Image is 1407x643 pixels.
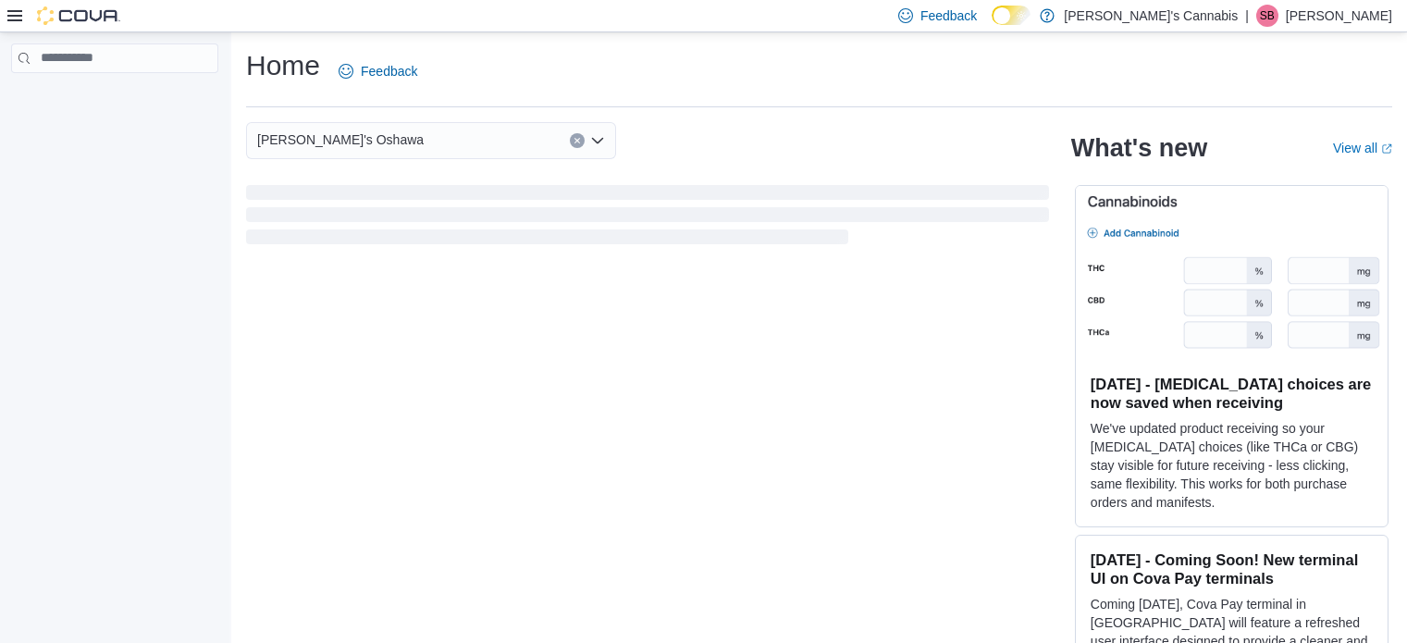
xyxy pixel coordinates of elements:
[1064,5,1238,27] p: [PERSON_NAME]'s Cannabis
[1091,375,1373,412] h3: [DATE] - [MEDICAL_DATA] choices are now saved when receiving
[1091,419,1373,512] p: We've updated product receiving so your [MEDICAL_DATA] choices (like THCa or CBG) stay visible fo...
[361,62,417,80] span: Feedback
[920,6,977,25] span: Feedback
[1071,133,1207,163] h2: What's new
[570,133,585,148] button: Clear input
[37,6,120,25] img: Cova
[1256,5,1278,27] div: Shaun Bryan
[257,129,424,151] span: [PERSON_NAME]'s Oshawa
[1381,143,1392,155] svg: External link
[331,53,425,90] a: Feedback
[246,47,320,84] h1: Home
[1245,5,1249,27] p: |
[246,189,1049,248] span: Loading
[1091,550,1373,587] h3: [DATE] - Coming Soon! New terminal UI on Cova Pay terminals
[11,77,218,121] nav: Complex example
[1333,141,1392,155] a: View allExternal link
[992,25,993,26] span: Dark Mode
[1286,5,1392,27] p: [PERSON_NAME]
[590,133,605,148] button: Open list of options
[1260,5,1275,27] span: SB
[992,6,1031,25] input: Dark Mode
